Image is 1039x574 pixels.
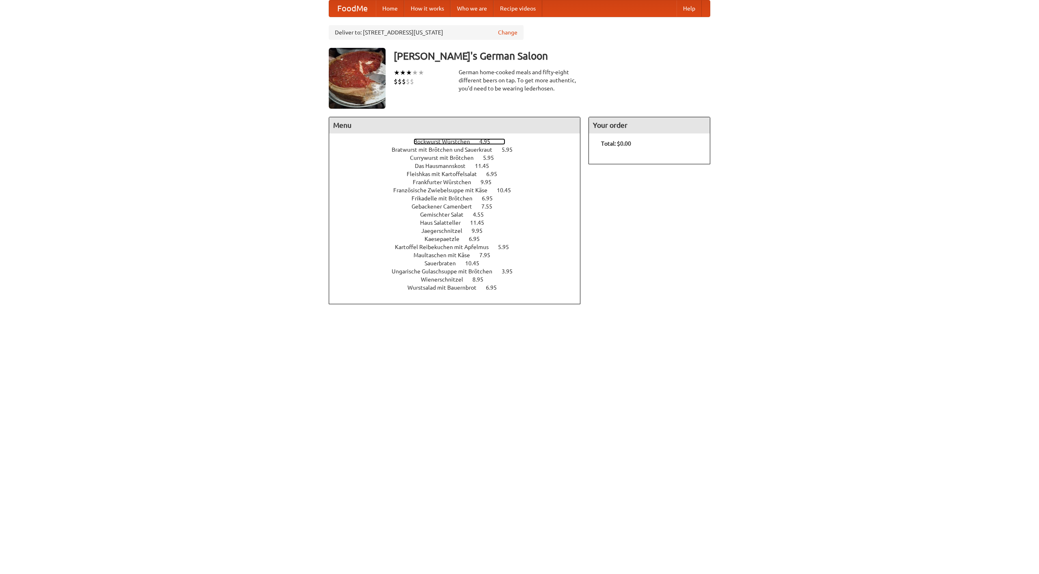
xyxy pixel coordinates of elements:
[393,187,496,193] span: Französische Zwiebelsuppe mit Käse
[392,146,500,153] span: Bratwurst mit Brötchen und Sauerkraut
[497,187,519,193] span: 10.45
[479,252,498,258] span: 7.95
[502,268,521,275] span: 3.95
[677,0,702,17] a: Help
[413,179,507,185] a: Frankfurter Würstchen 9.95
[420,211,472,218] span: Gemischter Salat
[498,244,517,250] span: 5.95
[413,179,479,185] span: Frankfurter Würstchen
[473,211,492,218] span: 4.55
[406,68,412,77] li: ★
[412,195,508,202] a: Frikadelle mit Brötchen 6.95
[421,228,470,234] span: Jaegerschnitzel
[425,236,495,242] a: Kaesepaetzle 6.95
[394,68,400,77] li: ★
[398,77,402,86] li: $
[412,203,507,210] a: Gebackener Camenbert 7.55
[486,171,505,177] span: 6.95
[406,77,410,86] li: $
[394,48,710,64] h3: [PERSON_NAME]'s German Saloon
[479,138,498,145] span: 4.95
[393,187,526,193] a: Französische Zwiebelsuppe mit Käse 10.45
[421,228,498,234] a: Jaegerschnitzel 9.95
[465,260,487,267] span: 10.45
[472,228,491,234] span: 9.95
[410,155,509,161] a: Currywurst mit Brötchen 5.95
[407,284,485,291] span: Wurstsalad mit Bauernbrot
[412,203,480,210] span: Gebackener Camenbert
[483,155,502,161] span: 5.95
[498,28,517,37] a: Change
[407,171,485,177] span: Fleishkas mit Kartoffelsalat
[420,219,469,226] span: Haus Salatteller
[410,155,482,161] span: Currywurst mit Brötchen
[482,195,501,202] span: 6.95
[459,68,580,92] div: German home-cooked meals and fifty-eight different beers on tap. To get more authentic, you'd nee...
[415,163,474,169] span: Das Hausmannskost
[402,77,406,86] li: $
[329,25,524,40] div: Deliver to: [STREET_ADDRESS][US_STATE]
[395,244,497,250] span: Kartoffel Reibekuchen mit Apfelmus
[329,48,386,109] img: angular.jpg
[494,0,542,17] a: Recipe videos
[407,284,512,291] a: Wurstsalad mit Bauernbrot 6.95
[421,276,471,283] span: Wienerschnitzel
[470,219,492,226] span: 11.45
[415,163,504,169] a: Das Hausmannskost 11.45
[392,268,528,275] a: Ungarische Gulaschsuppe mit Brötchen 3.95
[451,0,494,17] a: Who we are
[392,268,500,275] span: Ungarische Gulaschsuppe mit Brötchen
[376,0,404,17] a: Home
[407,171,512,177] a: Fleishkas mit Kartoffelsalat 6.95
[421,276,498,283] a: Wienerschnitzel 8.95
[414,252,478,258] span: Maultaschen mit Käse
[400,68,406,77] li: ★
[589,117,710,133] h4: Your order
[502,146,521,153] span: 5.95
[420,219,499,226] a: Haus Salatteller 11.45
[395,244,524,250] a: Kartoffel Reibekuchen mit Apfelmus 5.95
[412,195,481,202] span: Frikadelle mit Brötchen
[469,236,488,242] span: 6.95
[481,203,500,210] span: 7.55
[329,117,580,133] h4: Menu
[420,211,499,218] a: Gemischter Salat 4.55
[414,252,505,258] a: Maultaschen mit Käse 7.95
[425,260,464,267] span: Sauerbraten
[414,138,505,145] a: Bockwurst Würstchen 4.95
[481,179,500,185] span: 9.95
[392,146,528,153] a: Bratwurst mit Brötchen und Sauerkraut 5.95
[404,0,451,17] a: How it works
[394,77,398,86] li: $
[412,68,418,77] li: ★
[414,138,478,145] span: Bockwurst Würstchen
[425,236,468,242] span: Kaesepaetzle
[418,68,424,77] li: ★
[410,77,414,86] li: $
[472,276,491,283] span: 8.95
[486,284,505,291] span: 6.95
[425,260,494,267] a: Sauerbraten 10.45
[601,140,631,147] b: Total: $0.00
[475,163,497,169] span: 11.45
[329,0,376,17] a: FoodMe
